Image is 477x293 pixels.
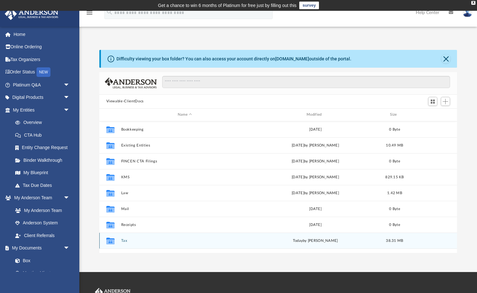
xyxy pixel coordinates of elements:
span: 1.42 MB [387,191,402,194]
a: My Documentsarrow_drop_down [4,242,76,255]
div: [DATE] [251,222,379,228]
a: My Anderson Teamarrow_drop_down [4,192,76,204]
button: Existing Entities [121,143,248,147]
a: My Entitiesarrow_drop_down [4,104,79,116]
span: arrow_drop_down [63,78,76,92]
div: Get a chance to win 6 months of Platinum for free just by filling out this [158,2,297,9]
div: Difficulty viewing your box folder? You can also access your account directly on outside of the p... [116,56,351,62]
a: Online Ordering [4,41,79,53]
button: FINCEN CTA Filings [121,159,248,163]
a: Binder Walkthrough [9,154,79,167]
a: Overview [9,116,79,129]
button: Viewable-ClientDocs [106,99,144,104]
div: [DATE] by [PERSON_NAME] [251,174,379,180]
a: Order StatusNEW [4,66,79,79]
span: 38.31 MB [386,239,403,242]
span: 10.49 MB [386,143,403,147]
span: arrow_drop_down [63,192,76,205]
span: 0 Byte [389,159,400,163]
div: [DATE] by [PERSON_NAME] [251,142,379,148]
button: Tax [121,239,248,243]
button: Close [441,54,450,63]
img: Anderson Advisors Platinum Portal [3,8,60,20]
div: by [PERSON_NAME] [251,238,379,243]
a: Entity Change Request [9,141,79,154]
input: Search files and folders [162,76,450,88]
div: grid [99,121,457,253]
span: arrow_drop_down [63,242,76,255]
button: Law [121,191,248,195]
button: Receipts [121,223,248,227]
img: User Pic [463,8,472,17]
a: Anderson System [9,217,76,229]
div: id [410,112,454,118]
div: Size [382,112,407,118]
i: search [106,9,113,16]
span: 829.15 KB [385,175,404,179]
a: My Blueprint [9,167,76,179]
button: KMS [121,175,248,179]
a: Client Referrals [9,229,76,242]
span: arrow_drop_down [63,91,76,104]
div: id [102,112,118,118]
a: Digital Productsarrow_drop_down [4,91,79,104]
a: Home [4,28,79,41]
span: arrow_drop_down [63,104,76,117]
span: 0 Byte [389,207,400,210]
button: Switch to Grid View [428,97,438,106]
div: Modified [251,112,379,118]
i: menu [86,9,93,17]
div: [DATE] [251,126,379,132]
button: Add [441,97,450,106]
div: [DATE] by [PERSON_NAME] [251,158,379,164]
span: today [293,239,303,242]
a: survey [299,2,319,9]
a: Tax Due Dates [9,179,79,192]
div: [DATE] by [PERSON_NAME] [251,190,379,196]
span: 0 Byte [389,223,400,226]
button: Bookkeeping [121,127,248,132]
a: CTA Hub [9,129,79,141]
div: close [471,1,475,5]
span: 0 Byte [389,127,400,131]
a: [DOMAIN_NAME] [275,56,309,61]
div: Name [121,112,248,118]
button: Mail [121,207,248,211]
a: menu [86,12,93,17]
a: Platinum Q&Aarrow_drop_down [4,78,79,91]
a: Tax Organizers [4,53,79,66]
a: Box [9,254,73,267]
div: NEW [36,67,50,77]
a: My Anderson Team [9,204,73,217]
div: [DATE] [251,206,379,212]
a: Meeting Minutes [9,267,76,280]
